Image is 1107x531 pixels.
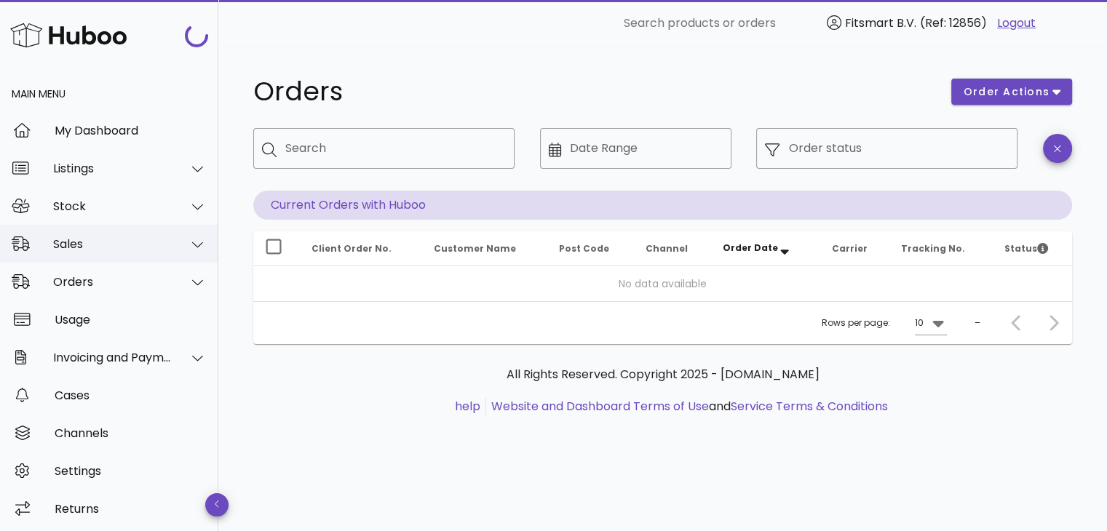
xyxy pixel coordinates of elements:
div: Cases [55,388,207,402]
span: Fitsmart B.V. [845,15,916,31]
th: Client Order No. [300,231,422,266]
span: Post Code [558,242,608,255]
div: 10 [915,316,924,330]
div: Stock [53,199,172,213]
div: Listings [53,161,172,175]
p: All Rights Reserved. Copyright 2025 - [DOMAIN_NAME] [265,366,1060,383]
a: Service Terms & Conditions [731,398,888,415]
a: help [455,398,480,415]
th: Status [993,231,1072,266]
img: Huboo Logo [10,20,127,51]
span: Status [1004,242,1048,255]
th: Channel [634,231,711,266]
span: Carrier [831,242,867,255]
span: Order Date [723,241,778,254]
span: Client Order No. [312,242,392,255]
th: Carrier [820,231,889,266]
li: and [486,398,888,415]
div: Rows per page: [822,302,947,344]
div: My Dashboard [55,124,207,137]
span: (Ref: 12856) [920,15,987,31]
h1: Orders [253,79,934,105]
th: Customer Name [422,231,547,266]
th: Post Code [547,231,633,266]
div: Orders [53,275,172,289]
div: 10Rows per page: [915,311,947,335]
a: Logout [997,15,1036,32]
span: Customer Name [434,242,516,255]
div: Returns [55,502,207,516]
td: No data available [253,266,1072,301]
div: Invoicing and Payments [53,351,172,364]
p: Current Orders with Huboo [253,191,1072,220]
a: Website and Dashboard Terms of Use [491,398,709,415]
div: Usage [55,313,207,327]
th: Order Date: Sorted descending. Activate to remove sorting. [711,231,820,266]
div: Sales [53,237,172,251]
span: Tracking No. [901,242,965,255]
div: – [975,316,980,330]
button: order actions [951,79,1072,105]
div: Settings [55,464,207,478]
th: Tracking No. [889,231,993,266]
span: Channel [646,242,688,255]
span: order actions [963,84,1050,100]
div: Channels [55,426,207,440]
